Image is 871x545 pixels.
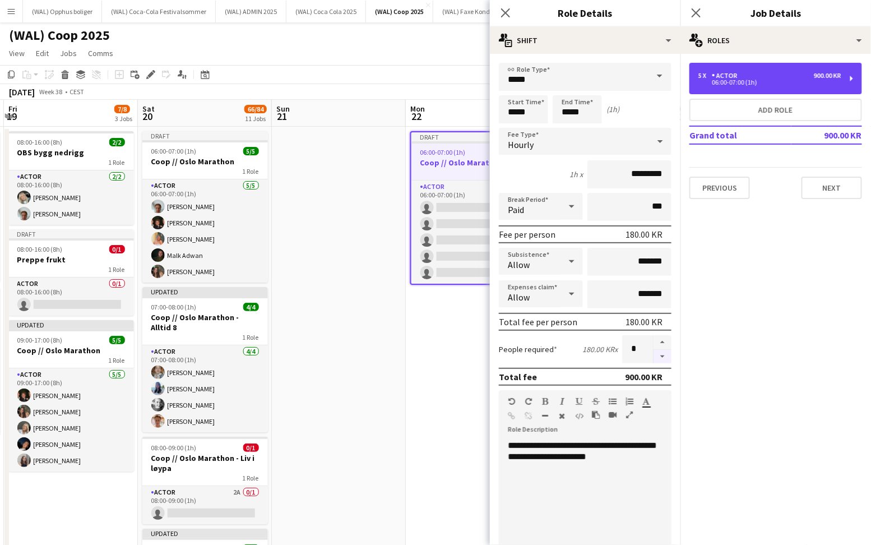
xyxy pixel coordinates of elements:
[490,27,680,54] div: Shift
[84,46,118,61] a: Comms
[558,397,566,406] button: Italic
[499,344,557,354] label: People required
[23,1,102,22] button: (WAL) Opphus boliger
[36,48,49,58] span: Edit
[508,139,534,150] span: Hourly
[109,356,125,364] span: 1 Role
[8,131,134,225] div: 08:00-16:00 (8h)2/2OBS bygg nedrigg1 RoleActor2/208:00-16:00 (8h)[PERSON_NAME][PERSON_NAME]
[626,410,633,419] button: Fullscreen
[680,6,871,20] h3: Job Details
[791,126,862,144] td: 900.00 KR
[17,138,63,146] span: 08:00-16:00 (8h)
[508,292,530,303] span: Allow
[575,397,583,406] button: Underline
[141,110,155,123] span: 20
[609,397,617,406] button: Unordered List
[411,181,535,284] app-card-role: Actor0/506:00-07:00 (1h)
[102,1,216,22] button: (WAL) Coca-Cola Festivalsommer
[142,156,268,167] h3: Coop // Oslo Marathon
[606,104,619,114] div: (1h)
[558,412,566,421] button: Clear Formatting
[142,312,268,332] h3: Coop // Oslo Marathon - Alltid 8
[508,259,530,270] span: Allow
[17,245,63,253] span: 08:00-16:00 (8h)
[151,147,197,155] span: 06:00-07:00 (1h)
[286,1,366,22] button: (WAL) Coca Cola 2025
[109,158,125,167] span: 1 Role
[499,371,537,382] div: Total fee
[411,158,535,168] h3: Coop // Oslo Marathon
[109,138,125,146] span: 2/2
[592,397,600,406] button: Strikethrough
[245,114,266,123] div: 11 Jobs
[8,345,134,355] h3: Coop // Oslo Marathon
[244,105,267,113] span: 66/84
[243,474,259,482] span: 1 Role
[88,48,113,58] span: Comms
[541,412,549,421] button: Horizontal Line
[8,229,134,238] div: Draft
[499,316,577,327] div: Total fee per person
[151,444,197,452] span: 08:00-09:00 (1h)
[541,397,549,406] button: Bold
[410,131,536,285] app-job-card: Draft06:00-07:00 (1h)0/5Coop // Oslo Marathon1 RoleActor0/506:00-07:00 (1h)
[366,1,433,22] button: (WAL) Coop 2025
[410,104,425,114] span: Mon
[243,333,259,341] span: 1 Role
[109,265,125,274] span: 1 Role
[9,86,35,98] div: [DATE]
[142,287,268,432] div: Updated07:00-08:00 (1h)4/4Coop // Oslo Marathon - Alltid 81 RoleActor4/407:00-08:00 (1h)[PERSON_N...
[9,27,110,44] h1: (WAL) Coop 2025
[60,48,77,58] span: Jobs
[689,126,791,144] td: Grand total
[698,80,841,85] div: 06:00-07:00 (1h)
[275,110,290,123] span: 21
[115,114,132,123] div: 3 Jobs
[712,72,742,80] div: Actor
[142,131,268,283] app-job-card: Draft06:00-07:00 (1h)5/5Coop // Oslo Marathon1 RoleActor5/506:00-07:00 (1h)[PERSON_NAME][PERSON_N...
[654,350,671,364] button: Decrease
[525,397,532,406] button: Redo
[626,229,662,240] div: 180.00 KR
[17,336,63,344] span: 09:00-17:00 (8h)
[490,6,680,20] h3: Role Details
[114,105,130,113] span: 7/8
[142,179,268,283] app-card-role: Actor5/506:00-07:00 (1h)[PERSON_NAME][PERSON_NAME][PERSON_NAME]Malk Adwan[PERSON_NAME]
[243,303,259,311] span: 4/4
[801,177,862,199] button: Next
[689,99,862,121] button: Add role
[8,320,134,472] app-job-card: Updated09:00-17:00 (8h)5/5Coop // Oslo Marathon1 RoleActor5/509:00-17:00 (8h)[PERSON_NAME][PERSON...
[109,245,125,253] span: 0/1
[142,437,268,524] div: 08:00-09:00 (1h)0/1Coop // Oslo Marathon - Liv i løypa1 RoleActor2A0/108:00-09:00 (1h)
[642,397,650,406] button: Text Color
[142,287,268,296] div: Updated
[142,345,268,432] app-card-role: Actor4/407:00-08:00 (1h)[PERSON_NAME][PERSON_NAME][PERSON_NAME][PERSON_NAME]
[8,229,134,316] app-job-card: Draft08:00-16:00 (8h)0/1Preppe frukt1 RoleActor0/108:00-16:00 (8h)
[680,27,871,54] div: Roles
[37,87,65,96] span: Week 38
[609,410,617,419] button: Insert video
[4,46,29,61] a: View
[243,147,259,155] span: 5/5
[9,48,25,58] span: View
[508,397,516,406] button: Undo
[420,148,466,156] span: 06:00-07:00 (1h)
[243,444,259,452] span: 0/1
[8,278,134,316] app-card-role: Actor0/108:00-16:00 (8h)
[142,486,268,524] app-card-role: Actor2A0/108:00-09:00 (1h)
[142,529,268,538] div: Updated
[276,104,290,114] span: Sun
[109,336,125,344] span: 5/5
[569,169,583,179] div: 1h x
[151,303,197,311] span: 07:00-08:00 (1h)
[142,104,155,114] span: Sat
[499,229,555,240] div: Fee per person
[55,46,81,61] a: Jobs
[411,132,535,141] div: Draft
[31,46,53,61] a: Edit
[625,371,662,382] div: 900.00 KR
[508,204,524,215] span: Paid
